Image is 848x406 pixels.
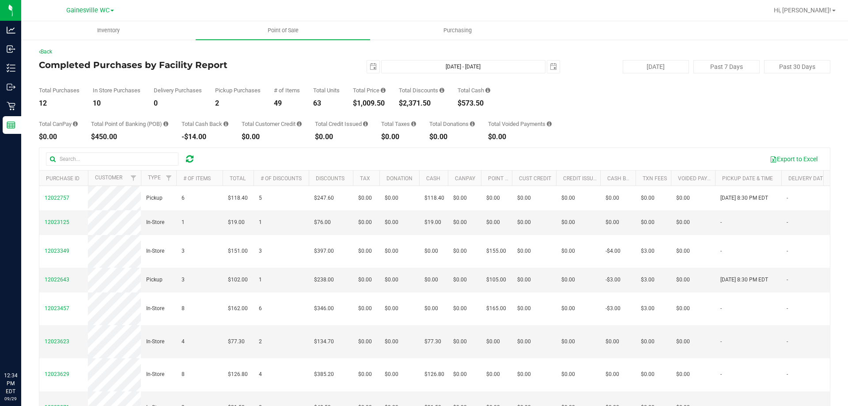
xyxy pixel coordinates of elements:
span: In-Store [146,304,164,313]
span: select [547,61,560,73]
i: Sum of the total prices of all purchases in the date range. [381,87,386,93]
span: $102.00 [228,276,248,284]
span: $0.00 [453,338,467,346]
span: $0.00 [385,218,398,227]
a: Cust Credit [519,175,551,182]
span: 3 [259,247,262,255]
inline-svg: Analytics [7,26,15,34]
span: [DATE] 8:30 PM EDT [720,276,768,284]
div: Total Customer Credit [242,121,302,127]
span: $346.00 [314,304,334,313]
span: Point of Sale [256,27,310,34]
span: $3.00 [641,247,655,255]
span: $0.00 [606,194,619,202]
span: $151.00 [228,247,248,255]
span: $0.00 [561,276,575,284]
div: -$14.00 [182,133,228,140]
div: Delivery Purchases [154,87,202,93]
span: $0.00 [424,276,438,284]
i: Sum of the discount values applied to the all purchases in the date range. [439,87,444,93]
span: - [787,304,788,313]
i: Sum of the cash-back amounts from rounded-up electronic payments for all purchases in the date ra... [223,121,228,127]
i: Sum of the successful, non-voided payments using account credit for all purchases in the date range. [297,121,302,127]
span: $0.00 [385,304,398,313]
div: Pickup Purchases [215,87,261,93]
span: $0.00 [676,304,690,313]
span: $0.00 [486,338,500,346]
span: $0.00 [358,304,372,313]
span: $0.00 [561,370,575,379]
span: $247.60 [314,194,334,202]
span: 4 [259,370,262,379]
span: In-Store [146,247,164,255]
a: Credit Issued [563,175,600,182]
span: 12022757 [45,195,69,201]
span: $105.00 [486,276,506,284]
span: 8 [182,370,185,379]
i: Sum of the successful, non-voided cash payment transactions for all purchases in the date range. ... [485,87,490,93]
span: $134.70 [314,338,334,346]
a: Type [148,175,161,181]
span: 5 [259,194,262,202]
span: 12023629 [45,371,69,377]
span: - [720,338,722,346]
input: Search... [46,152,178,166]
span: $126.80 [228,370,248,379]
span: $162.00 [228,304,248,313]
span: $0.00 [453,276,467,284]
span: $0.00 [606,338,619,346]
a: Purchasing [370,21,545,40]
h4: Completed Purchases by Facility Report [39,60,303,70]
div: Total Voided Payments [488,121,552,127]
a: Point of Sale [196,21,370,40]
a: CanPay [455,175,475,182]
div: Total Point of Banking (POB) [91,121,168,127]
div: $0.00 [429,133,475,140]
span: - [720,304,722,313]
span: - [720,247,722,255]
span: 6 [182,194,185,202]
span: $0.00 [358,218,372,227]
div: Total Taxes [381,121,416,127]
i: Sum of the successful, non-voided CanPay payment transactions for all purchases in the date range. [73,121,78,127]
span: $118.40 [228,194,248,202]
span: 12023623 [45,338,69,345]
span: $0.00 [676,194,690,202]
span: $0.00 [453,304,467,313]
span: $0.00 [641,338,655,346]
inline-svg: Retail [7,102,15,110]
span: 12023125 [45,219,69,225]
div: $573.50 [458,100,490,107]
a: Customer [95,175,122,181]
span: $0.00 [385,194,398,202]
span: $0.00 [676,218,690,227]
span: In-Store [146,370,164,379]
a: # of Items [183,175,211,182]
a: Total [230,175,246,182]
i: Sum of all round-up-to-next-dollar total price adjustments for all purchases in the date range. [470,121,475,127]
span: $0.00 [561,218,575,227]
span: $385.20 [314,370,334,379]
iframe: Resource center unread badge [26,334,37,345]
span: 4 [182,338,185,346]
span: $397.00 [314,247,334,255]
span: - [787,194,788,202]
span: $0.00 [453,370,467,379]
div: $1,009.50 [353,100,386,107]
span: $0.00 [486,194,500,202]
button: [DATE] [623,60,689,73]
a: Delivery Date [788,175,826,182]
span: 12023349 [45,248,69,254]
span: $0.00 [561,247,575,255]
a: Filter [126,171,141,186]
div: 2 [215,100,261,107]
span: $0.00 [453,247,467,255]
inline-svg: Outbound [7,83,15,91]
span: $76.00 [314,218,331,227]
span: $0.00 [561,194,575,202]
span: $0.00 [424,304,438,313]
span: 2 [259,338,262,346]
a: Point of Banking (POB) [488,175,551,182]
span: 3 [182,247,185,255]
span: 1 [259,276,262,284]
